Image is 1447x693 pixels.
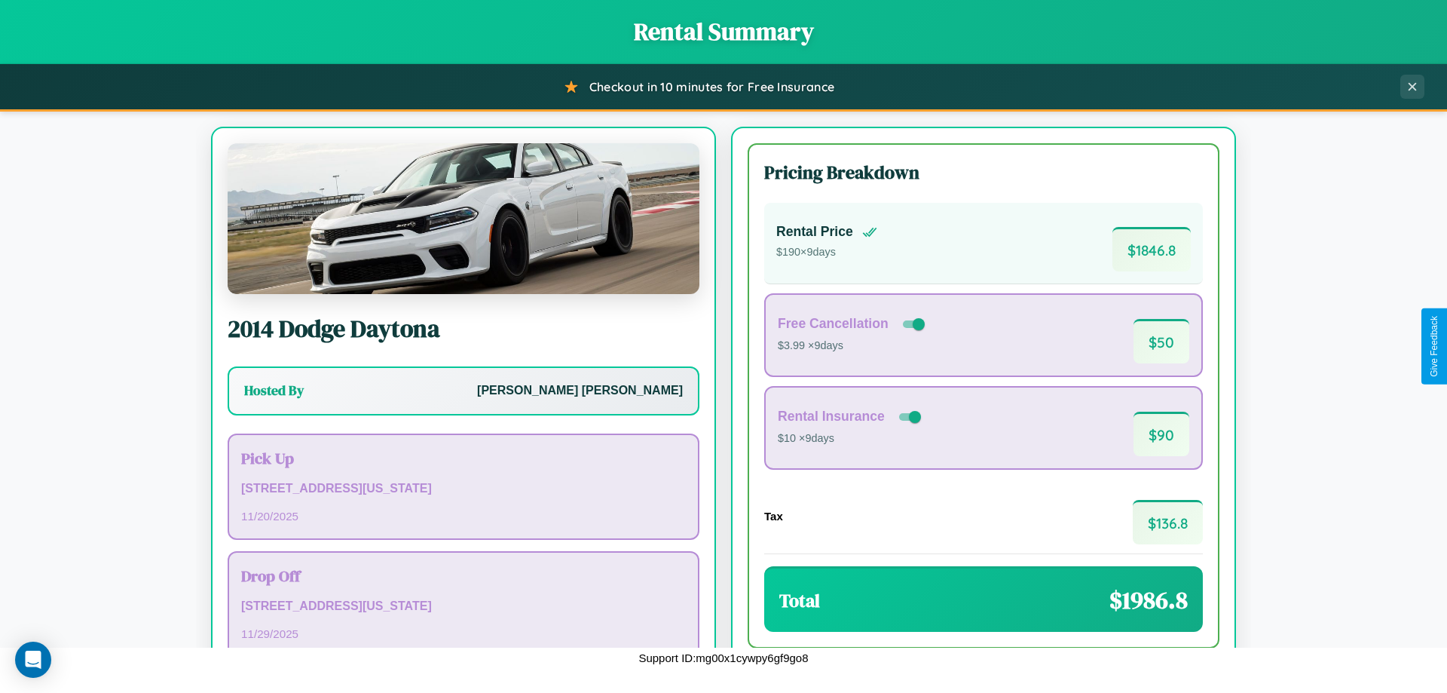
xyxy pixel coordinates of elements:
[1112,227,1191,271] span: $ 1846.8
[764,510,783,523] h4: Tax
[778,336,928,356] p: $3.99 × 9 days
[1109,584,1188,617] span: $ 1986.8
[241,447,686,469] h3: Pick Up
[241,478,686,500] p: [STREET_ADDRESS][US_STATE]
[589,79,834,94] span: Checkout in 10 minutes for Free Insurance
[228,312,699,345] h2: 2014 Dodge Daytona
[244,382,304,400] h3: Hosted By
[241,506,686,526] p: 11 / 20 / 2025
[1133,412,1189,456] span: $ 90
[241,565,686,587] h3: Drop Off
[1133,500,1203,544] span: $ 136.8
[776,243,877,262] p: $ 190 × 9 days
[776,224,853,240] h4: Rental Price
[15,15,1432,48] h1: Rental Summary
[778,316,889,332] h4: Free Cancellation
[477,380,683,402] p: [PERSON_NAME] [PERSON_NAME]
[241,596,686,618] p: [STREET_ADDRESS][US_STATE]
[778,429,924,449] p: $10 × 9 days
[778,409,885,425] h4: Rental Insurance
[228,143,699,294] img: Dodge Daytona
[779,588,820,613] h3: Total
[1133,319,1189,363] span: $ 50
[241,624,686,644] p: 11 / 29 / 2025
[764,160,1203,185] h3: Pricing Breakdown
[638,648,808,668] p: Support ID: mg00x1cywpy6gf9go8
[1429,316,1439,377] div: Give Feedback
[15,642,51,678] div: Open Intercom Messenger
